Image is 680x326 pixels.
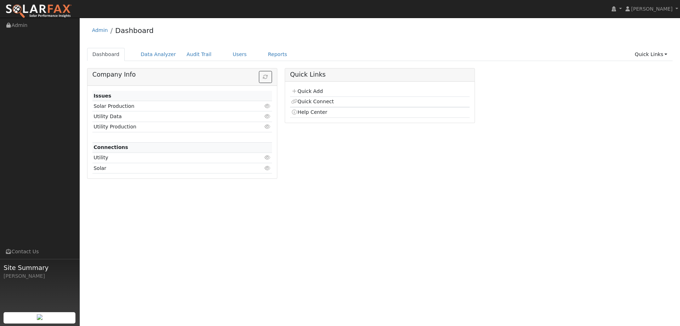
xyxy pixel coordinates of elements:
td: Utility Data [92,111,243,122]
h5: Quick Links [290,71,470,78]
a: Quick Links [629,48,673,61]
strong: Issues [93,93,111,99]
a: Audit Trail [181,48,217,61]
a: Quick Connect [291,99,334,104]
div: [PERSON_NAME] [4,272,76,280]
a: Reports [263,48,293,61]
td: Utility Production [92,122,243,132]
img: retrieve [37,314,42,320]
i: Click to view [265,114,271,119]
a: Help Center [291,109,327,115]
i: Click to view [265,124,271,129]
a: Users [227,48,252,61]
td: Solar [92,163,243,173]
span: [PERSON_NAME] [631,6,673,12]
h5: Company Info [92,71,272,78]
td: Solar Production [92,101,243,111]
a: Dashboard [115,26,154,35]
td: Utility [92,153,243,163]
a: Data Analyzer [135,48,181,61]
a: Admin [92,27,108,33]
a: Quick Add [291,88,323,94]
a: Dashboard [87,48,125,61]
i: Click to view [265,166,271,171]
span: Site Summary [4,263,76,272]
img: SolarFax [5,4,72,19]
i: Click to view [265,104,271,109]
i: Click to view [265,155,271,160]
strong: Connections [93,144,128,150]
